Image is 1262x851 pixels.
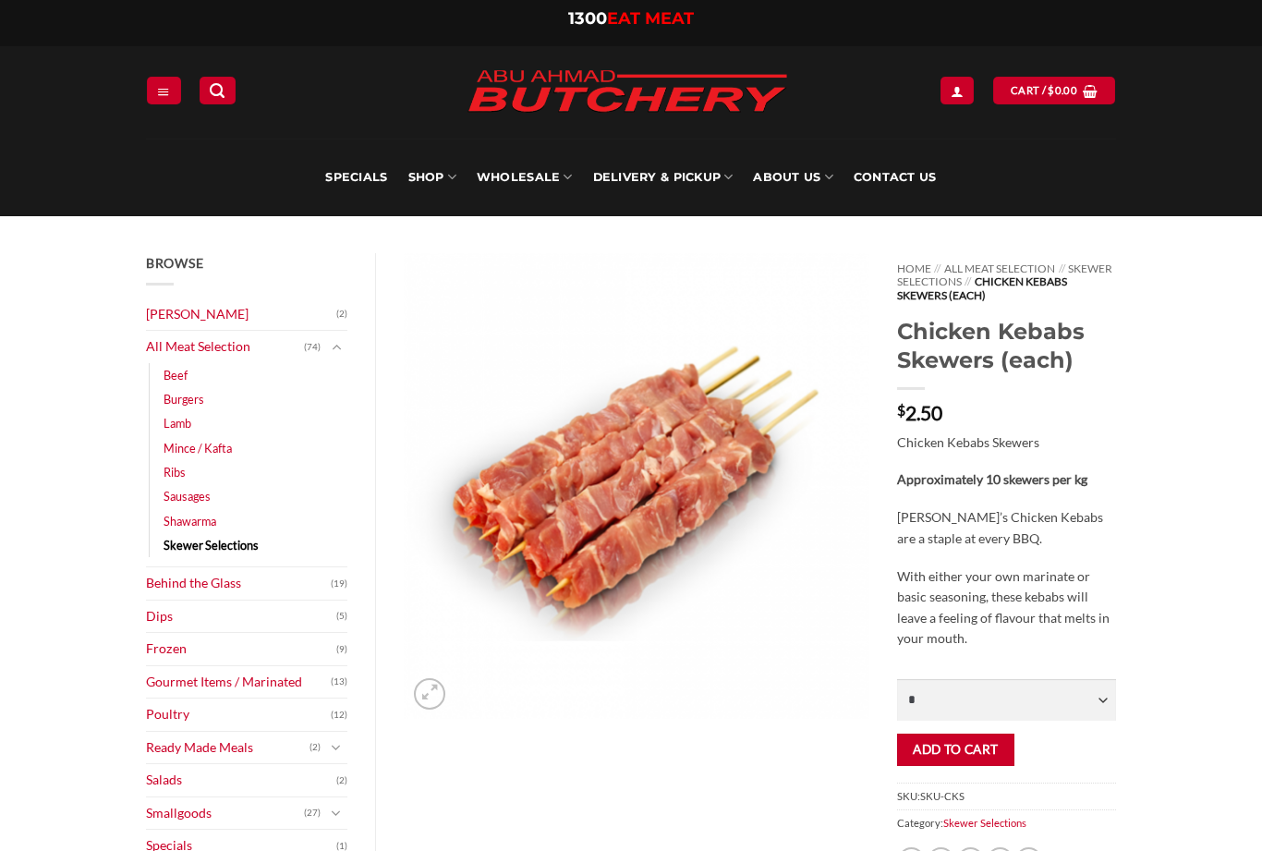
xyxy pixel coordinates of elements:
a: 1300EAT MEAT [568,8,694,29]
a: About Us [753,139,832,216]
a: Smallgoods [146,797,304,830]
bdi: 0.00 [1048,84,1077,96]
button: Toggle [325,337,347,358]
a: SHOP [408,139,456,216]
span: // [965,274,971,288]
span: (19) [331,570,347,598]
a: Ready Made Meals [146,732,309,764]
a: Home [897,261,931,275]
a: Zoom [414,678,445,710]
a: Specials [325,139,387,216]
span: 1300 [568,8,607,29]
p: [PERSON_NAME]’s Chicken Kebabs are a staple at every BBQ. [897,507,1116,549]
span: (2) [336,767,347,795]
a: Ribs [164,460,186,484]
span: $ [1048,82,1054,99]
a: Poultry [146,699,331,731]
a: Lamb [164,411,191,435]
button: Toggle [325,803,347,823]
a: [PERSON_NAME] [146,298,336,331]
a: Menu [147,77,180,103]
span: SKU-CKS [920,790,965,802]
a: View cart [993,77,1115,103]
span: (2) [336,300,347,328]
span: Category: [897,809,1116,836]
span: (13) [331,668,347,696]
span: Browse [146,255,203,271]
span: $ [897,403,905,418]
span: // [1059,261,1065,275]
span: Cart / [1011,82,1077,99]
a: Contact Us [854,139,937,216]
a: All Meat Selection [146,331,304,363]
a: Skewer Selections [897,261,1112,288]
span: (9) [336,636,347,663]
p: With either your own marinate or basic seasoning, these kebabs will leave a feeling of flavour th... [897,566,1116,650]
h1: Chicken Kebabs Skewers (each) [897,317,1116,374]
a: Salads [146,764,336,796]
span: SKU: [897,783,1116,809]
span: Chicken Kebabs Skewers (each) [897,274,1067,301]
span: // [934,261,940,275]
button: Toggle [325,737,347,758]
a: Delivery & Pickup [593,139,734,216]
strong: Approximately 10 skewers per kg [897,471,1087,487]
a: Gourmet Items / Marinated [146,666,331,699]
button: Add to cart [897,734,1014,766]
a: Shawarma [164,509,216,533]
a: Skewer Selections [943,817,1026,829]
a: Sausages [164,484,211,508]
span: EAT MEAT [607,8,694,29]
a: Wholesale [477,139,573,216]
a: Dips [146,601,336,633]
span: (5) [336,602,347,630]
a: Login [940,77,974,103]
span: (2) [309,734,321,761]
a: Mince / Kafta [164,436,232,460]
a: Burgers [164,387,204,411]
a: Beef [164,363,188,387]
a: Behind the Glass [146,567,331,600]
span: (74) [304,334,321,361]
a: Skewer Selections [164,533,259,557]
p: Chicken Kebabs Skewers [897,432,1116,454]
a: Search [200,77,235,103]
span: (27) [304,799,321,827]
span: (12) [331,701,347,729]
a: Frozen [146,633,336,665]
bdi: 2.50 [897,401,942,424]
a: All Meat Selection [944,261,1055,275]
img: Abu Ahmad Butchery [452,57,803,128]
img: Chicken Kebabs Skewers (each) [404,253,869,719]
